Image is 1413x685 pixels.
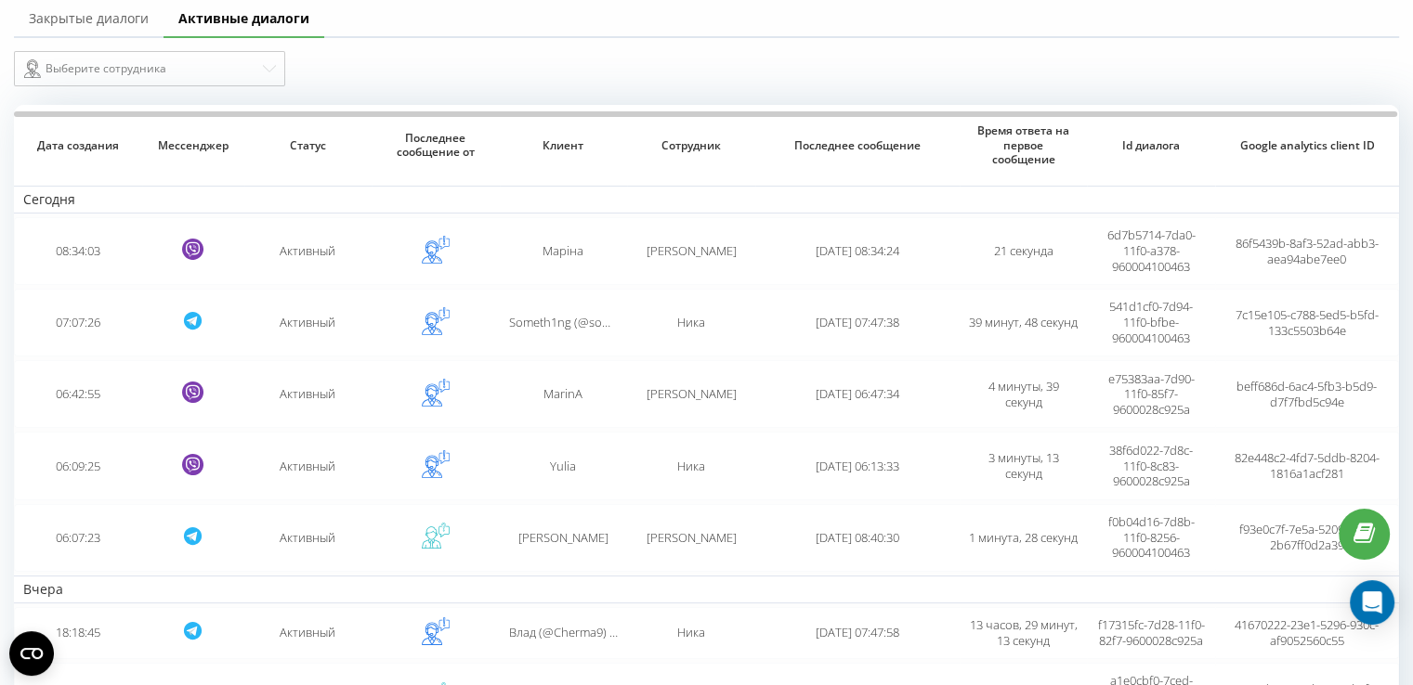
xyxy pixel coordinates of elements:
[244,432,373,499] td: Активный
[244,289,373,356] td: Активный
[677,458,705,474] span: Ника
[646,385,736,402] span: [PERSON_NAME]
[677,314,705,330] span: Ника
[244,607,373,659] td: Активный
[1233,138,1381,153] span: Google analytics client ID
[14,575,1399,603] td: Вчера
[550,458,576,474] span: Yulia
[816,624,899,640] span: [DATE] 07:47:58
[1108,370,1195,419] span: e75383aa-7d90-11f0-85f7-9600028c925a
[24,58,260,80] div: Выберите сотрудника
[1238,521,1374,553] span: f93e0c7f-7e5a-5209-9f0a-2b67ff0d2a39
[258,138,357,153] span: Статус
[975,123,1073,167] span: Время ответа на первое сообщение
[960,607,1088,659] td: 13 часов, 29 минут, 13 секунд
[14,432,142,499] td: 06:09:25
[9,631,54,676] button: Open CMP widget
[960,432,1088,499] td: 3 минуты, 13 секунд
[14,504,142,572] td: 06:07:23
[509,624,673,640] span: Влад (@Cherma9) Черёмухин
[14,217,142,285] td: 08:34:03
[509,314,747,330] span: Someth1ng (@sometimesiwannadiee) Else??
[164,1,324,38] a: Активные диалоги
[155,138,230,153] span: Мессенджер
[642,138,740,153] span: Сотрудник
[244,504,373,572] td: Активный
[646,242,736,259] span: [PERSON_NAME]
[386,131,485,160] span: Последнее сообщение от
[1236,378,1377,410] span: beff686d-6ac4-5fb3-b5d9-d7f7fbd5c94e
[1109,298,1193,346] span: 541d1cf0-7d94-11f0-bfbe-960004100463
[816,385,899,402] span: [DATE] 06:47:34
[244,217,373,285] td: Активный
[543,242,583,259] span: Маріна
[14,289,142,356] td: 07:07:26
[960,289,1088,356] td: 39 минут, 48 секунд
[1234,449,1379,482] span: 82e448c2-4fd7-5ddb-8204-1816a1acf281
[14,1,164,38] a: Закрытые диалоги
[182,381,203,403] svg: Viber
[816,529,899,546] span: [DATE] 08:40:30
[1235,306,1378,339] span: 7c15e105-c788-5ed5-b5fd-133c5503b64e
[182,239,203,260] svg: Viber
[182,454,203,475] svg: Viber
[816,314,899,330] span: [DATE] 07:47:38
[677,624,705,640] span: Ника
[960,360,1088,428] td: 4 минуты, 39 секунд
[816,242,899,259] span: [DATE] 08:34:24
[1108,513,1195,562] span: f0b04d16-7d8b-11f0-8256-960004100463
[1102,138,1200,153] span: Id диалога
[14,607,142,659] td: 18:18:45
[543,385,582,402] span: MarinA
[960,504,1088,572] td: 1 минута, 28 секунд
[14,360,142,428] td: 06:42:55
[1350,580,1394,625] div: Open Intercom Messenger
[29,138,127,153] span: Дата создания
[244,360,373,428] td: Активный
[515,138,613,153] span: Клиент
[1098,616,1205,649] span: f17315fc-7d28-11f0-82f7-9600028c925a
[14,186,1399,213] td: Сегодня
[816,458,899,474] span: [DATE] 06:13:33
[1107,226,1196,275] span: 6d7b5714-7da0-11f0-a378-960004100463
[774,138,941,153] span: Последнее сообщение
[646,529,736,546] span: [PERSON_NAME]
[1109,442,1193,490] span: 38f6d022-7d8c-11f0-8c83-9600028c925a
[1235,616,1379,649] span: 41670222-23e1-5296-930c-af9052560c55
[1235,235,1378,267] span: 86f5439b-8af3-52ad-abb3-aea94abe7ee0
[960,217,1088,285] td: 21 секунда
[518,529,608,546] span: [PERSON_NAME]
